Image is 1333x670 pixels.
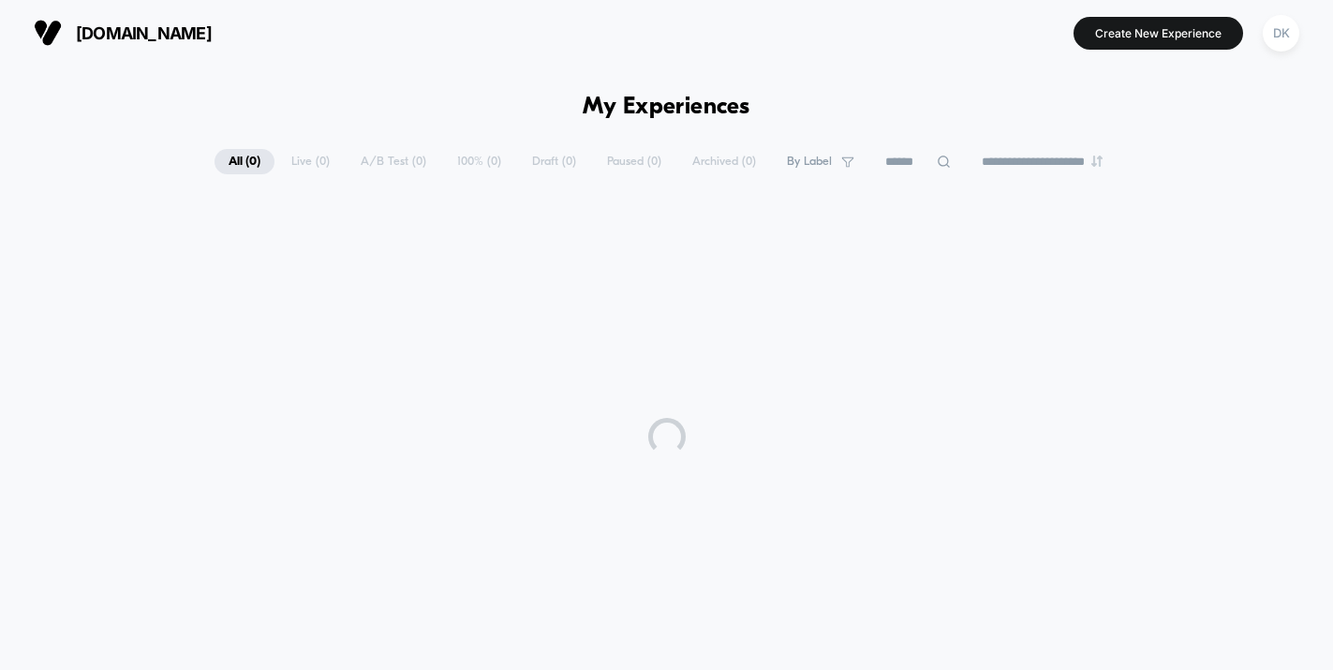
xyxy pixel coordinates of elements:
div: DK [1263,15,1299,52]
img: end [1091,156,1103,167]
span: By Label [787,155,832,169]
img: Visually logo [34,19,62,47]
h1: My Experiences [583,94,750,121]
button: Create New Experience [1074,17,1243,50]
button: DK [1257,14,1305,52]
span: [DOMAIN_NAME] [76,23,212,43]
span: All ( 0 ) [215,149,274,174]
button: [DOMAIN_NAME] [28,18,217,48]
